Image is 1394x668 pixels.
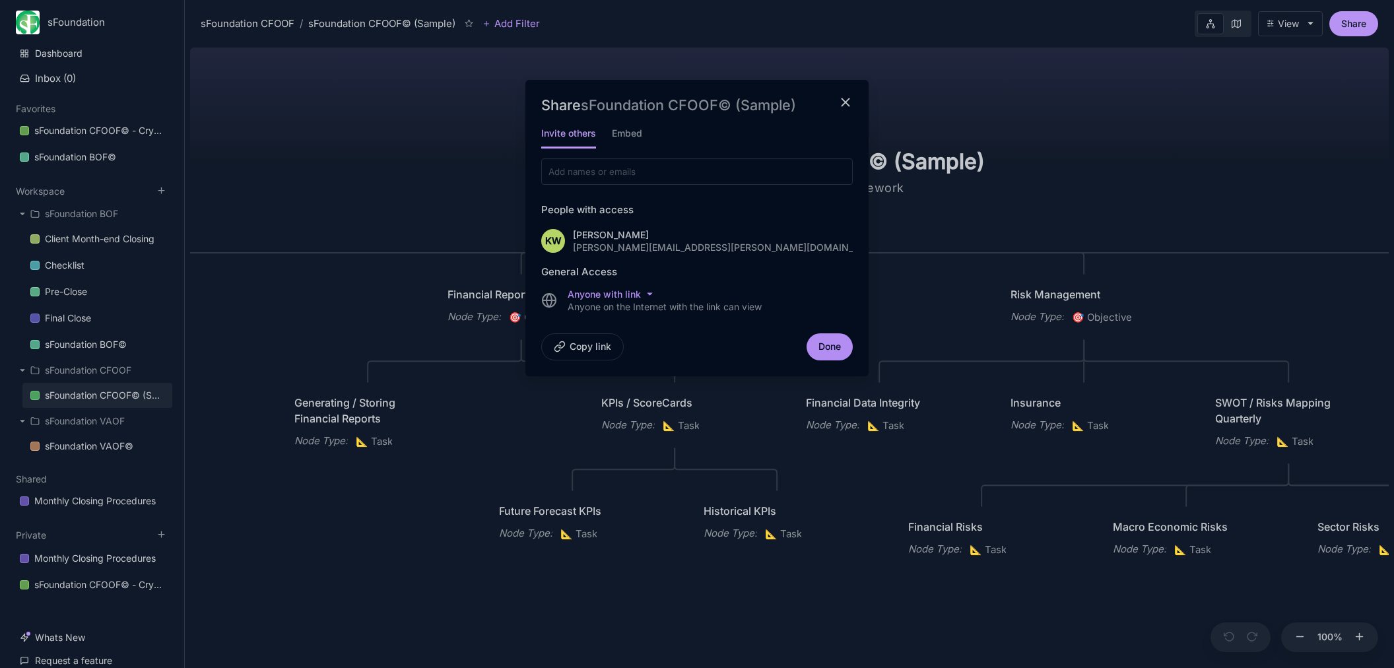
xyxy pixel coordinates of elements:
button: close modal [838,96,853,111]
h5: People with access [541,203,853,217]
button: Copy link [541,333,624,360]
h5: General Access [541,265,853,279]
h5: Invite others [541,126,596,149]
span: sFoundation CFOOF© (Sample) [581,96,796,114]
h5: Embed [612,126,642,149]
div: [PERSON_NAME] [573,230,884,240]
button: Anyone with link [568,289,653,299]
div: Anyone on the Internet with the link can view [568,302,762,312]
div: KW [541,229,565,253]
div: [PERSON_NAME][EMAIL_ADDRESS][PERSON_NAME][DOMAIN_NAME] [573,242,884,252]
button: Done [807,333,853,360]
h3: Share [541,96,853,114]
input: Add names or emails [547,166,692,178]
